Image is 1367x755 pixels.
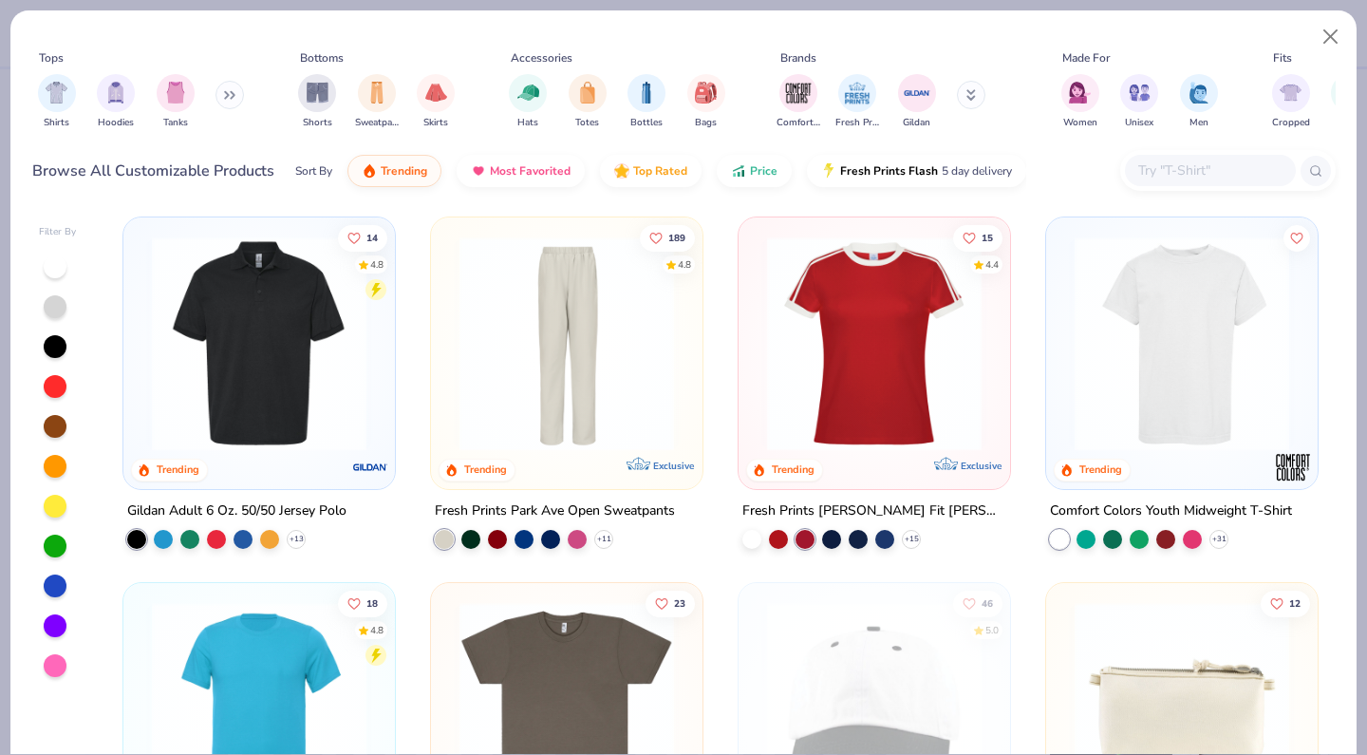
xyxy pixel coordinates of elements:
img: b8ce7b5a-970e-4509-aefb-f327515e20c2 [758,236,991,451]
button: Top Rated [600,155,702,187]
span: 12 [1289,598,1301,608]
span: Skirts [423,116,448,130]
button: filter button [569,74,607,130]
input: Try "T-Shirt" [1136,160,1283,181]
div: Bottoms [300,49,344,66]
span: Comfort Colors [777,116,820,130]
button: filter button [157,74,195,130]
span: Exclusive [961,460,1002,472]
span: Unisex [1125,116,1153,130]
span: Tanks [163,116,188,130]
button: Like [339,224,388,251]
img: Unisex Image [1129,82,1151,104]
img: c8ccbca0-6ae1-4d8d-94ba-deb159e0abb2 [1065,236,1299,451]
img: Gildan logo [351,448,389,486]
img: 58f3562e-1865-49f9-a059-47c567f7ec2e [142,236,376,451]
button: filter button [1061,74,1099,130]
div: filter for Shorts [298,74,336,130]
button: Price [717,155,792,187]
div: filter for Bottles [627,74,665,130]
span: + 31 [1211,534,1226,545]
div: filter for Cropped [1272,74,1310,130]
button: filter button [509,74,547,130]
span: 46 [982,598,993,608]
div: filter for Skirts [417,74,455,130]
div: 4.8 [371,257,384,272]
div: filter for Bags [687,74,725,130]
img: Comfort Colors logo [1273,448,1311,486]
span: Hoodies [98,116,134,130]
button: Like [1283,224,1310,251]
img: Sweatpants Image [366,82,387,104]
span: Shorts [303,116,332,130]
span: Top Rated [633,163,687,179]
span: Fresh Prints [835,116,879,130]
button: filter button [38,74,76,130]
div: 4.8 [678,257,691,272]
button: Like [640,224,695,251]
span: Shirts [44,116,69,130]
div: filter for Unisex [1120,74,1158,130]
img: Men Image [1189,82,1209,104]
button: filter button [898,74,936,130]
img: Gildan Image [903,79,931,107]
div: Fresh Prints Park Ave Open Sweatpants [435,500,675,523]
button: filter button [1180,74,1218,130]
img: Hats Image [517,82,539,104]
div: filter for Sweatpants [355,74,399,130]
button: Like [953,590,1002,616]
span: 14 [367,233,379,242]
span: 5 day delivery [942,160,1012,182]
span: + 11 [597,534,611,545]
img: Fresh Prints Image [843,79,871,107]
button: filter button [417,74,455,130]
img: Skirts Image [425,82,447,104]
button: Like [339,590,388,616]
button: filter button [687,74,725,130]
div: filter for Tanks [157,74,195,130]
button: filter button [1120,74,1158,130]
button: filter button [835,74,879,130]
button: Close [1313,19,1349,55]
div: filter for Hoodies [97,74,135,130]
img: Hoodies Image [105,82,126,104]
div: filter for Fresh Prints [835,74,879,130]
img: Comfort Colors Image [784,79,813,107]
img: TopRated.gif [614,163,629,179]
img: 0ed6d0be-3a42-4fd2-9b2a-c5ffc757fdcf [450,236,683,451]
button: filter button [1272,74,1310,130]
button: Most Favorited [457,155,585,187]
img: Tanks Image [165,82,186,104]
div: Tops [39,49,64,66]
div: filter for Men [1180,74,1218,130]
span: Gildan [903,116,930,130]
img: Shirts Image [46,82,67,104]
div: Fresh Prints [PERSON_NAME] Fit [PERSON_NAME] Shirt with Stripes [742,500,1006,523]
div: filter for Gildan [898,74,936,130]
span: Women [1063,116,1097,130]
div: filter for Women [1061,74,1099,130]
div: Brands [780,49,816,66]
img: Bags Image [695,82,716,104]
button: Trending [347,155,441,187]
button: Like [646,590,695,616]
span: Exclusive [653,460,694,472]
div: 4.4 [985,257,999,272]
span: Cropped [1272,116,1310,130]
span: Totes [575,116,599,130]
span: + 13 [290,534,304,545]
span: 18 [367,598,379,608]
span: Bags [695,116,717,130]
img: Women Image [1069,82,1091,104]
div: filter for Totes [569,74,607,130]
img: Totes Image [577,82,598,104]
span: Fresh Prints Flash [840,163,938,179]
img: Cropped Image [1280,82,1301,104]
span: Sweatpants [355,116,399,130]
span: Men [1189,116,1208,130]
button: filter button [355,74,399,130]
div: Accessories [511,49,572,66]
div: Fits [1273,49,1292,66]
img: trending.gif [362,163,377,179]
div: filter for Shirts [38,74,76,130]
